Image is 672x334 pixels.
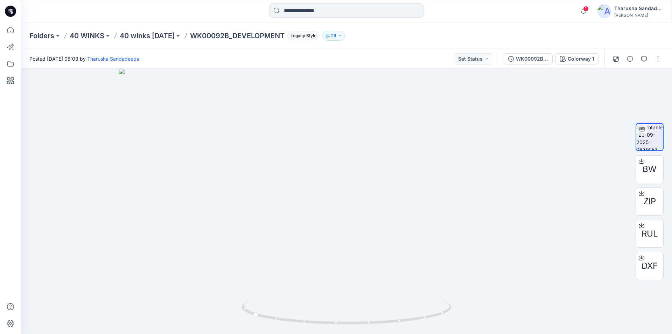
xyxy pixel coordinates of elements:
[643,195,656,208] span: ZIP
[29,31,54,41] a: Folders
[190,31,285,41] p: WK00092B_DEVELOPMENT
[516,55,548,63] div: WK00092B_DEVELOPMENT
[597,4,611,18] img: avatar
[568,55,594,63] div: Colorway 1
[285,31,320,41] button: Legacy Style
[504,53,553,64] button: WK00092B_DEVELOPMENT
[624,53,636,64] button: Details
[642,260,658,272] span: DXF
[331,32,336,40] p: 29
[322,31,345,41] button: 29
[643,163,657,176] span: BW
[87,56,139,62] a: Tharusha Sandadeepa
[614,13,663,18] div: [PERSON_NAME]
[583,6,589,12] span: 1
[636,124,663,150] img: turntable-23-09-2025-06:03:53
[70,31,104,41] a: 40 WINKS
[119,69,574,334] img: eyJhbGciOiJIUzI1NiIsImtpZCI6IjAiLCJzbHQiOiJzZXMiLCJ0eXAiOiJKV1QifQ.eyJkYXRhIjp7InR5cGUiOiJzdG9yYW...
[29,55,139,62] span: Posted [DATE] 06:03 by
[614,4,663,13] div: Tharusha Sandadeepa
[120,31,175,41] a: 40 winks [DATE]
[555,53,599,64] button: Colorway 1
[642,227,658,240] span: RUL
[287,32,320,40] span: Legacy Style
